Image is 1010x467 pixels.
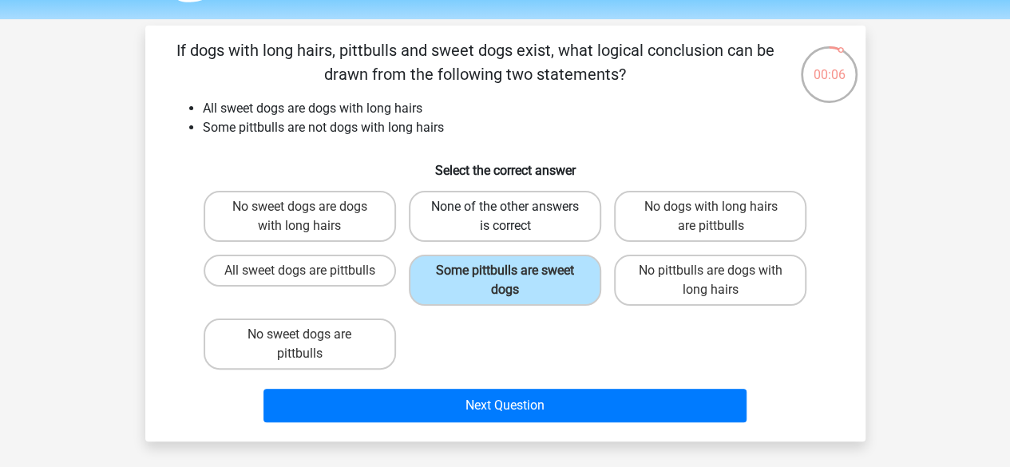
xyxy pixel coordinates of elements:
[204,255,396,287] label: All sweet dogs are pittbulls
[799,45,859,85] div: 00:06
[614,255,806,306] label: No pittbulls are dogs with long hairs
[614,191,806,242] label: No dogs with long hairs are pittbulls
[203,118,840,137] li: Some pittbulls are not dogs with long hairs
[203,99,840,118] li: All sweet dogs are dogs with long hairs
[204,191,396,242] label: No sweet dogs are dogs with long hairs
[409,255,601,306] label: Some pittbulls are sweet dogs
[171,38,780,86] p: If dogs with long hairs, pittbulls and sweet dogs exist, what logical conclusion can be drawn fro...
[204,319,396,370] label: No sweet dogs are pittbulls
[171,150,840,178] h6: Select the correct answer
[263,389,747,422] button: Next Question
[409,191,601,242] label: None of the other answers is correct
